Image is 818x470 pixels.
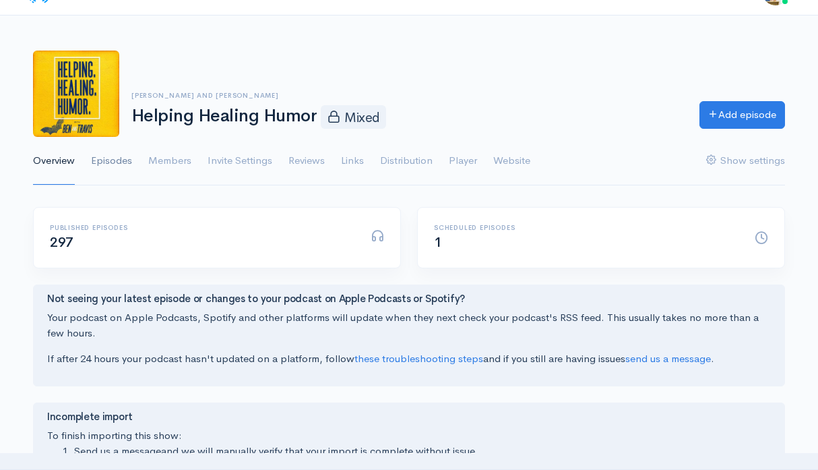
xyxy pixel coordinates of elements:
p: Your podcast on Apple Podcasts, Spotify and other platforms will update when they next check your... [47,310,771,341]
a: send us a message [625,352,711,365]
span: 1 [434,234,442,251]
span: 297 [50,234,73,251]
a: Overview [33,137,75,185]
a: Show settings [706,137,785,185]
h1: Helping Healing Humor [131,105,683,128]
a: Members [148,137,191,185]
a: Send us a message [74,444,161,457]
span: Mixed [321,105,386,128]
h4: Incomplete import [47,411,771,423]
h6: Published episodes [50,224,354,231]
a: these troubleshooting steps [354,352,483,365]
a: Links [341,137,364,185]
a: Episodes [91,137,132,185]
h4: Not seeing your latest episode or changes to your podcast on Apple Podcasts or Spotify? [47,293,771,305]
p: If after 24 hours your podcast hasn't updated on a platform, follow and if you still are having i... [47,351,771,367]
a: Add episode [699,101,785,129]
a: Player [449,137,477,185]
a: Reviews [288,137,325,185]
a: Distribution [380,137,433,185]
li: and we will manually verify that your import is complete without issue. [74,444,771,459]
a: Invite Settings [208,137,272,185]
h6: [PERSON_NAME] and [PERSON_NAME] [131,92,683,99]
h6: Scheduled episodes [434,224,738,231]
a: Website [493,137,530,185]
